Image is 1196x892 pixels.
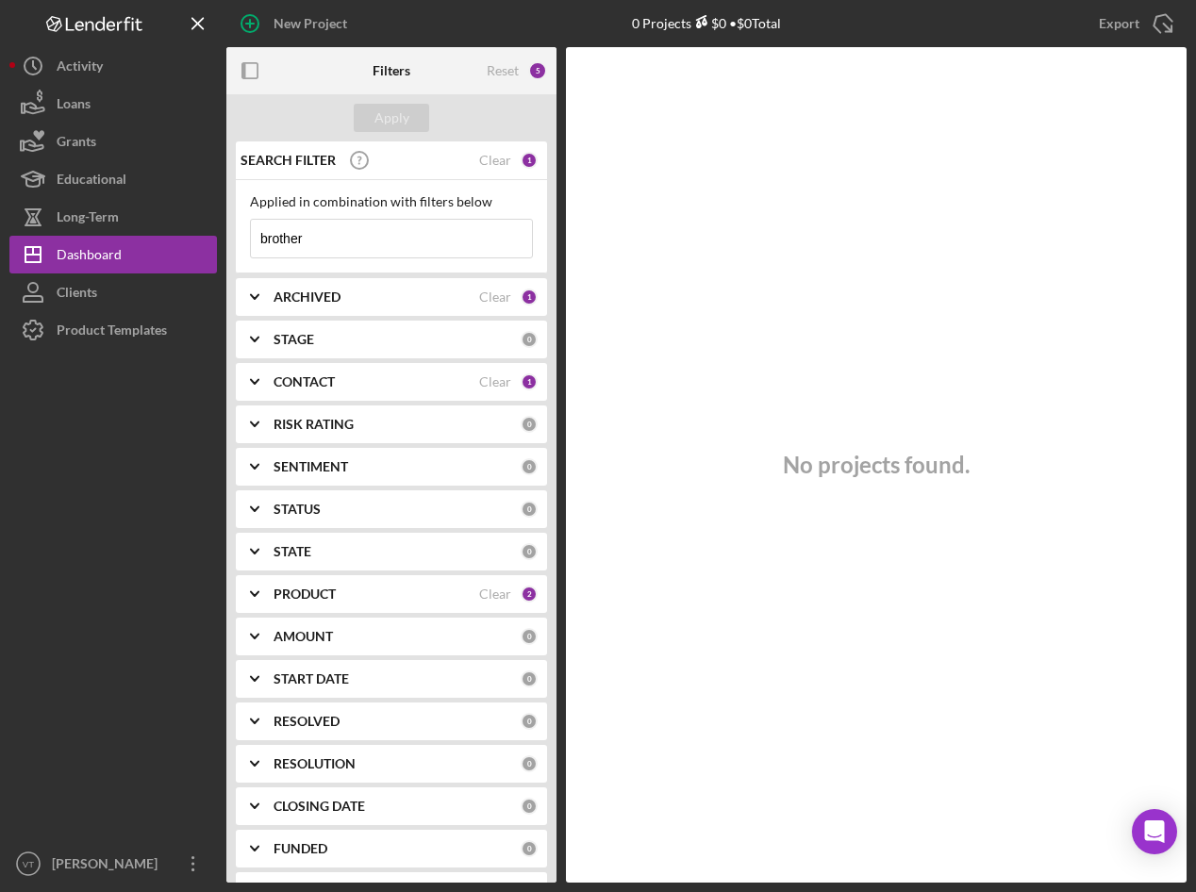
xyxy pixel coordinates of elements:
[9,160,217,198] button: Educational
[274,586,336,602] b: PRODUCT
[521,670,538,687] div: 0
[23,859,34,869] text: VT
[521,586,538,603] div: 2
[9,198,217,236] button: Long-Term
[1080,5,1187,42] button: Export
[57,198,119,240] div: Long-Term
[9,47,217,85] button: Activity
[521,713,538,730] div: 0
[274,799,365,814] b: CLOSING DATE
[9,85,217,123] button: Loans
[250,194,533,209] div: Applied in combination with filters below
[521,755,538,772] div: 0
[274,5,347,42] div: New Project
[521,152,538,169] div: 1
[57,123,96,165] div: Grants
[57,311,167,354] div: Product Templates
[521,543,538,560] div: 0
[783,452,970,478] h3: No projects found.
[521,373,538,390] div: 1
[47,845,170,887] div: [PERSON_NAME]
[274,417,354,432] b: RISK RATING
[632,15,781,31] div: 0 Projects • $0 Total
[274,502,321,517] b: STATUS
[479,586,511,602] div: Clear
[521,331,538,348] div: 0
[521,628,538,645] div: 0
[521,840,538,857] div: 0
[1099,5,1139,42] div: Export
[57,236,122,278] div: Dashboard
[521,458,538,475] div: 0
[528,61,547,80] div: 5
[9,236,217,273] button: Dashboard
[374,104,409,132] div: Apply
[479,153,511,168] div: Clear
[274,629,333,644] b: AMOUNT
[274,289,341,305] b: ARCHIVED
[57,273,97,316] div: Clients
[57,85,91,127] div: Loans
[521,501,538,518] div: 0
[274,756,356,771] b: RESOLUTION
[9,273,217,311] button: Clients
[9,311,217,349] button: Product Templates
[487,63,519,78] div: Reset
[354,104,429,132] button: Apply
[479,374,511,389] div: Clear
[521,416,538,433] div: 0
[521,798,538,815] div: 0
[274,459,348,474] b: SENTIMENT
[274,332,314,347] b: STAGE
[521,289,538,306] div: 1
[274,374,335,389] b: CONTACT
[241,153,336,168] b: SEARCH FILTER
[373,63,410,78] b: Filters
[1132,809,1177,854] div: Open Intercom Messenger
[274,544,311,559] b: STATE
[274,841,327,856] b: FUNDED
[57,160,126,203] div: Educational
[226,5,366,42] button: New Project
[57,47,103,90] div: Activity
[479,289,511,305] div: Clear
[274,714,340,729] b: RESOLVED
[691,15,726,31] div: $0
[9,123,217,160] button: Grants
[274,671,349,686] b: START DATE
[9,845,217,883] button: VT[PERSON_NAME]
